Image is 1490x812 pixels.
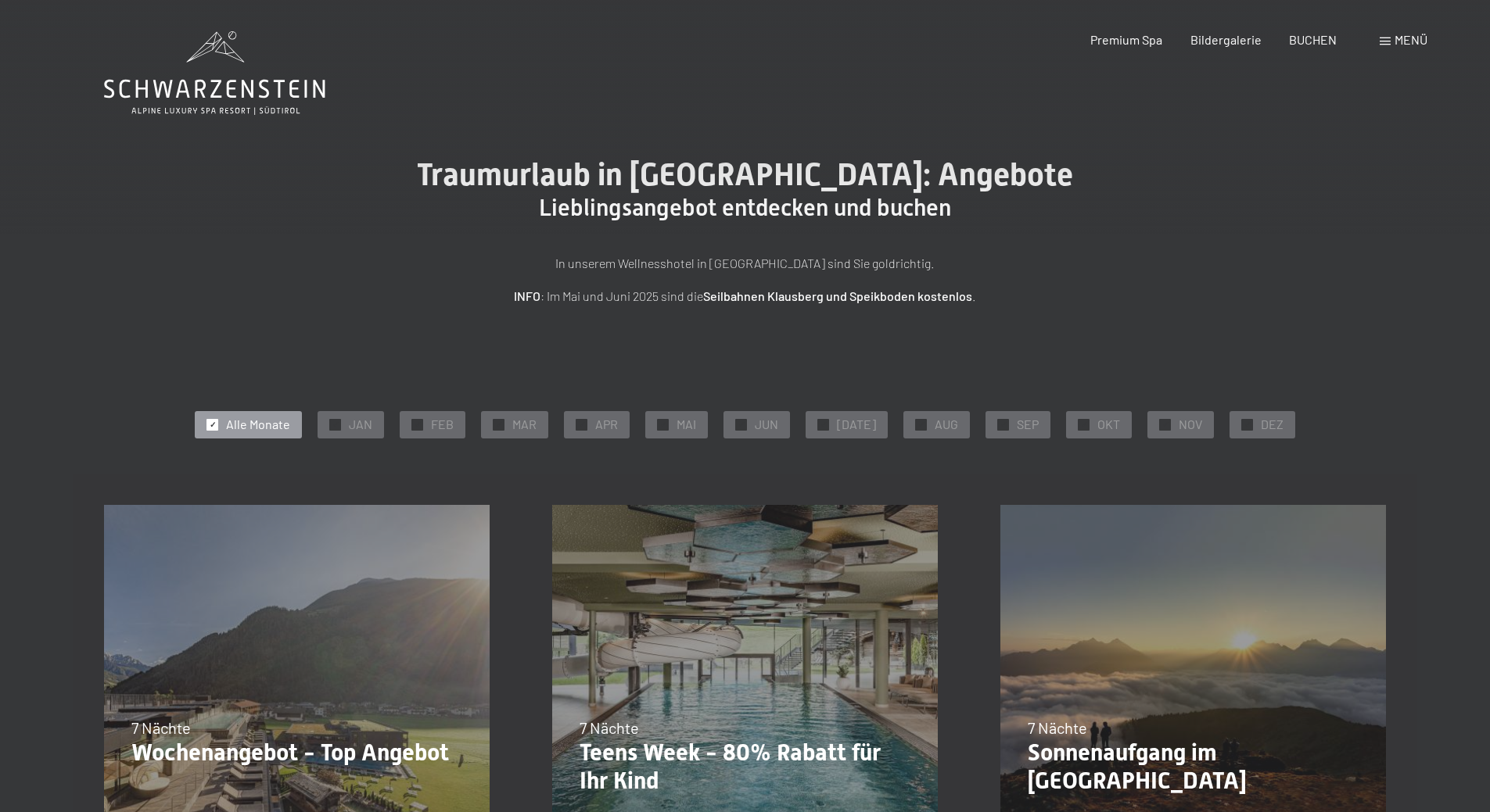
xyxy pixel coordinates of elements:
span: AUG [935,416,958,433]
span: JUN [755,416,778,433]
span: ✓ [415,419,421,430]
span: Menü [1395,32,1427,47]
span: ✓ [820,419,827,430]
span: ✓ [1244,419,1251,430]
span: ✓ [1000,419,1007,430]
span: [DATE] [837,416,876,433]
span: FEB [431,416,454,433]
span: ✓ [1162,419,1169,430]
span: ✓ [918,419,925,430]
span: JAN [349,416,372,433]
strong: Seilbahnen Klausberg und Speikboden kostenlos [703,288,972,303]
span: OKT [1097,416,1120,433]
span: ✓ [1081,419,1087,430]
p: In unserem Wellnesshotel in [GEOGRAPHIC_DATA] sind Sie goldrichtig. [354,253,1136,274]
span: ✓ [496,419,502,430]
a: Bildergalerie [1190,32,1262,47]
span: ✓ [579,419,585,430]
span: ✓ [332,419,339,430]
span: SEP [1017,416,1039,433]
p: Sonnenaufgang im [GEOGRAPHIC_DATA] [1028,739,1359,795]
span: MAR [512,416,537,433]
a: BUCHEN [1289,32,1337,47]
span: ✓ [660,419,666,430]
span: NOV [1179,416,1202,433]
strong: INFO [514,288,540,303]
span: MAI [677,416,696,433]
span: 7 Nächte [1028,718,1087,737]
span: 7 Nächte [131,718,191,737]
span: Lieblingsangebot entdecken und buchen [539,194,951,221]
span: Traumurlaub in [GEOGRAPHIC_DATA]: Angebote [417,156,1073,193]
span: APR [595,416,618,433]
span: Alle Monate [226,416,290,433]
p: Wochenangebot - Top Angebot [131,739,462,767]
span: ✓ [210,419,216,430]
a: Premium Spa [1090,32,1162,47]
span: ✓ [738,419,745,430]
span: DEZ [1261,416,1284,433]
p: : Im Mai und Juni 2025 sind die . [354,286,1136,306]
p: Teens Week - 80% Rabatt für Ihr Kind [580,739,910,795]
span: 7 Nächte [580,718,639,737]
